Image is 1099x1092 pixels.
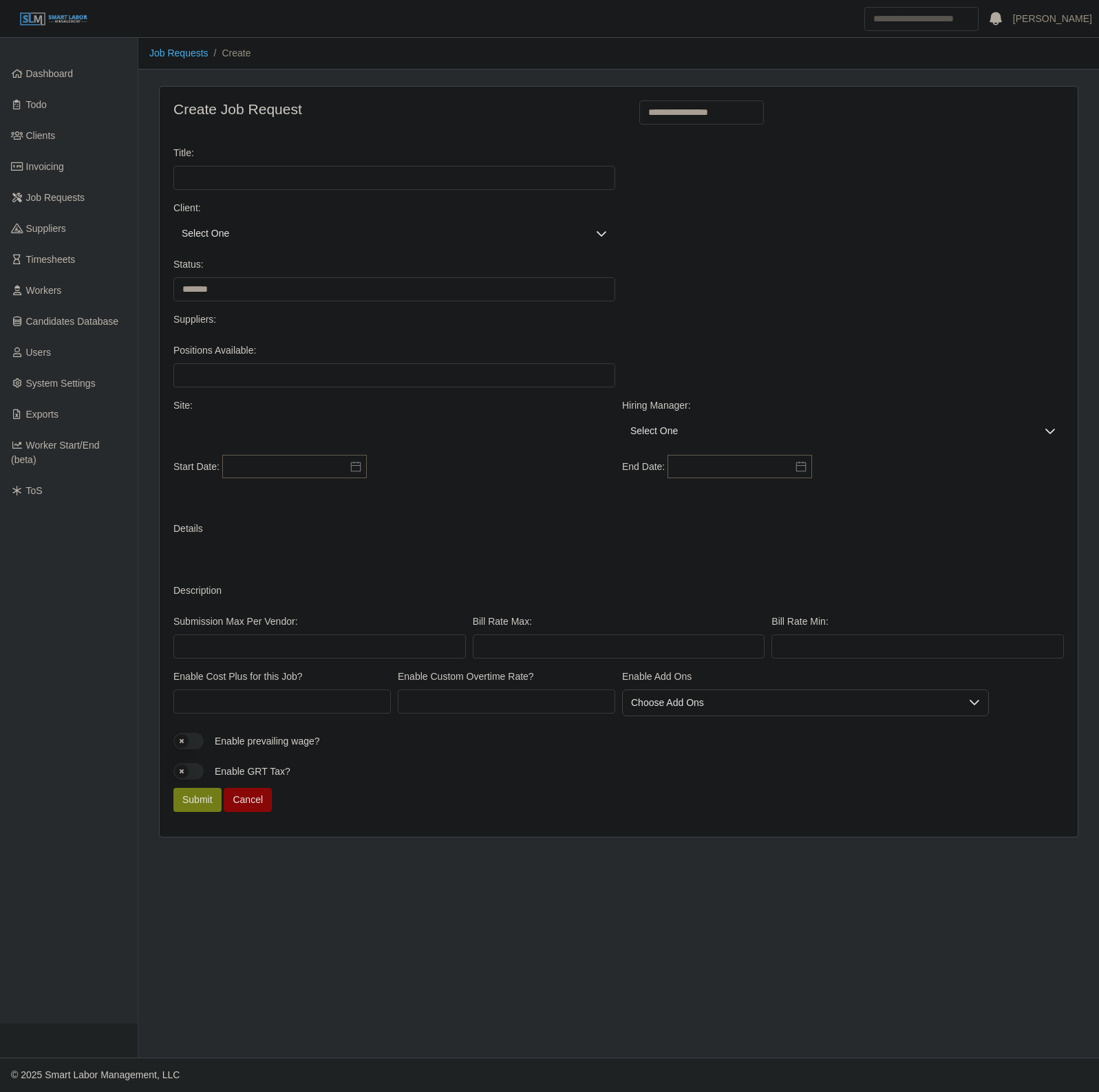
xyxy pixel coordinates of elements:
[26,285,62,296] span: Workers
[622,670,692,684] label: Enable Add Ons
[26,485,43,496] span: ToS
[622,460,665,474] label: End Date:
[19,12,88,27] img: SLM Logo
[26,68,74,79] span: Dashboard
[173,100,608,118] h4: Create Job Request
[173,221,588,246] span: Select One
[173,460,220,474] label: Start Date:
[11,1069,180,1080] span: © 2025 Smart Labor Management, LLC
[473,614,532,629] label: Bill Rate Max:
[173,343,256,358] label: Positions Available:
[26,99,47,110] span: Todo
[173,201,201,215] label: Client:
[173,763,204,780] button: Enable GRT Tax?
[864,7,979,31] input: Search
[771,614,828,629] label: Bill Rate Min:
[173,257,204,272] label: Status:
[398,670,534,684] label: Enable Custom Overtime Rate?
[26,223,66,234] span: Suppliers
[215,736,320,747] span: Enable prevailing wage?
[173,398,193,413] label: Site:
[1013,12,1092,26] a: [PERSON_NAME]
[173,733,204,749] button: Enable prevailing wage?
[26,161,64,172] span: Invoicing
[224,788,272,812] a: Cancel
[173,614,298,629] label: Submission Max Per Vendor:
[26,254,76,265] span: Timesheets
[215,766,290,777] span: Enable GRT Tax?
[26,192,85,203] span: Job Requests
[26,378,96,389] span: System Settings
[26,347,52,358] span: Users
[173,312,216,327] label: Suppliers:
[149,47,209,58] a: Job Requests
[26,130,56,141] span: Clients
[622,398,691,413] label: Hiring Manager:
[173,584,222,598] label: Description
[11,440,100,465] span: Worker Start/End (beta)
[623,690,961,716] div: Choose Add Ons
[173,788,222,812] button: Submit
[26,409,58,420] span: Exports
[209,46,251,61] li: Create
[173,522,203,536] label: Details
[622,418,1036,444] span: Select One
[173,146,194,160] label: Title:
[173,670,303,684] label: Enable Cost Plus for this Job?
[26,316,119,327] span: Candidates Database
